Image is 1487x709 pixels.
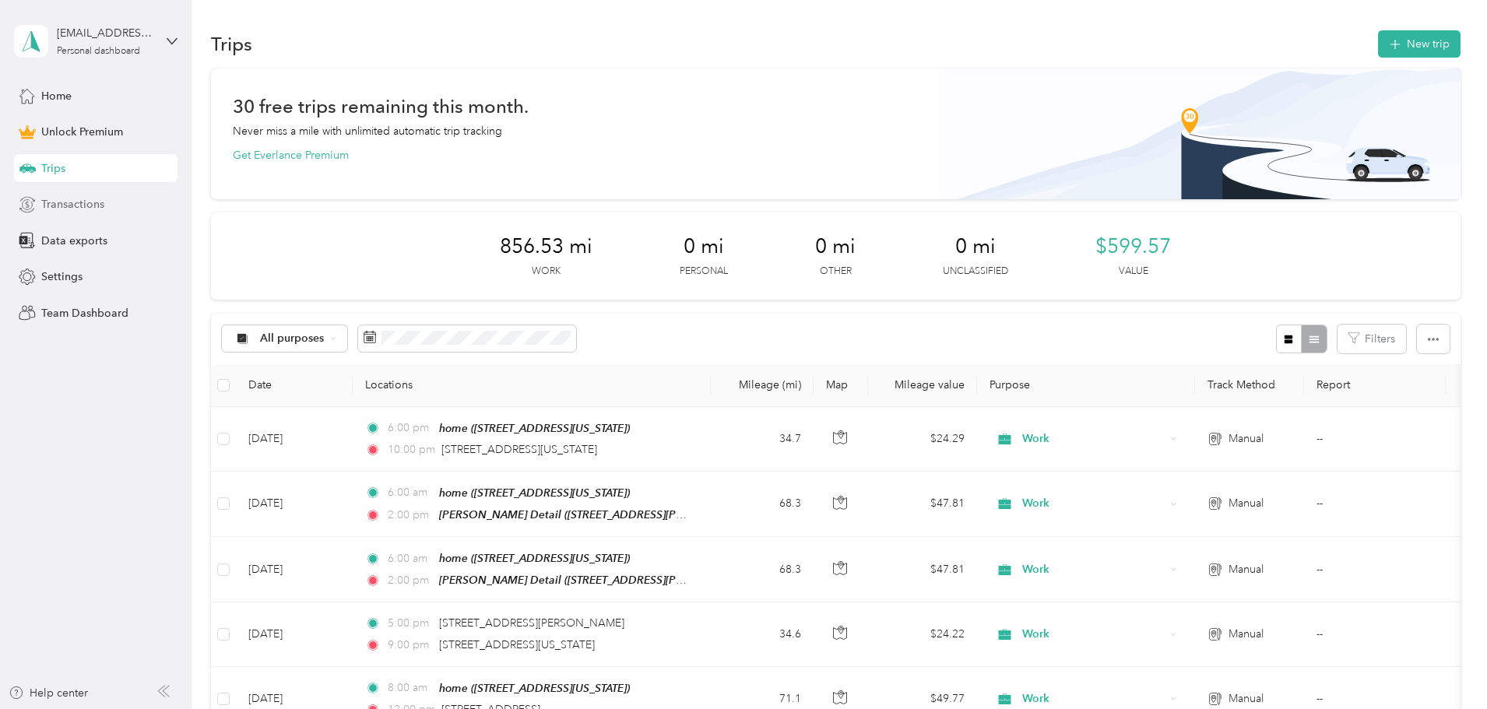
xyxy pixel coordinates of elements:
[41,305,128,321] span: Team Dashboard
[388,679,432,697] span: 8:00 am
[868,472,977,537] td: $47.81
[1229,626,1264,643] span: Manual
[236,537,353,602] td: [DATE]
[388,615,432,632] span: 5:00 pm
[439,508,920,521] span: [PERSON_NAME] Detail ([STREET_ADDRESS][PERSON_NAME][US_STATE][US_STATE][US_STATE])
[1229,495,1264,512] span: Manual
[815,234,856,259] span: 0 mi
[441,443,597,456] span: [STREET_ADDRESS][US_STATE]
[1095,234,1171,259] span: $599.57
[1119,265,1148,279] p: Value
[1195,364,1304,407] th: Track Method
[41,160,65,177] span: Trips
[711,407,814,472] td: 34.7
[820,265,852,279] p: Other
[868,602,977,666] td: $24.22
[1022,495,1165,512] span: Work
[1304,602,1446,666] td: --
[1304,364,1446,407] th: Report
[41,124,123,140] span: Unlock Premium
[1229,430,1264,448] span: Manual
[1022,690,1165,707] span: Work
[388,550,432,567] span: 6:00 am
[41,269,83,285] span: Settings
[711,602,814,666] td: 34.6
[1338,325,1406,353] button: Filters
[236,472,353,537] td: [DATE]
[711,537,814,602] td: 68.3
[1022,430,1165,448] span: Work
[439,486,630,499] span: home ([STREET_ADDRESS][US_STATE])
[532,265,561,279] p: Work
[439,616,624,630] span: [STREET_ADDRESS][PERSON_NAME]
[388,441,435,458] span: 10:00 pm
[236,407,353,472] td: [DATE]
[955,234,996,259] span: 0 mi
[943,265,1008,279] p: Unclassified
[684,234,724,259] span: 0 mi
[868,537,977,602] td: $47.81
[1304,407,1446,472] td: --
[439,574,920,587] span: [PERSON_NAME] Detail ([STREET_ADDRESS][PERSON_NAME][US_STATE][US_STATE][US_STATE])
[439,638,595,651] span: [STREET_ADDRESS][US_STATE]
[868,364,977,407] th: Mileage value
[233,98,529,114] h1: 30 free trips remaining this month.
[977,364,1195,407] th: Purpose
[680,265,728,279] p: Personal
[388,507,432,524] span: 2:00 pm
[353,364,711,407] th: Locations
[388,484,432,501] span: 6:00 am
[1022,561,1165,578] span: Work
[388,637,432,654] span: 9:00 pm
[211,36,252,52] h1: Trips
[57,47,140,56] div: Personal dashboard
[1229,690,1264,707] span: Manual
[711,364,814,407] th: Mileage (mi)
[814,364,868,407] th: Map
[711,472,814,537] td: 68.3
[1378,30,1461,58] button: New trip
[1304,472,1446,537] td: --
[868,407,977,472] td: $24.29
[41,233,107,249] span: Data exports
[260,333,325,344] span: All purposes
[940,68,1461,199] img: Banner
[500,234,592,259] span: 856.53 mi
[1400,622,1487,709] iframe: Everlance-gr Chat Button Frame
[233,123,502,139] p: Never miss a mile with unlimited automatic trip tracking
[388,572,432,589] span: 2:00 pm
[41,196,104,212] span: Transactions
[1304,537,1446,602] td: --
[1022,626,1165,643] span: Work
[236,364,353,407] th: Date
[57,25,154,41] div: [EMAIL_ADDRESS][DOMAIN_NAME]
[439,422,630,434] span: home ([STREET_ADDRESS][US_STATE])
[388,419,432,437] span: 6:00 pm
[439,682,630,694] span: home ([STREET_ADDRESS][US_STATE])
[41,88,72,104] span: Home
[439,552,630,564] span: home ([STREET_ADDRESS][US_STATE])
[236,602,353,666] td: [DATE]
[1229,561,1264,578] span: Manual
[9,685,88,701] button: Help center
[233,147,349,163] button: Get Everlance Premium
